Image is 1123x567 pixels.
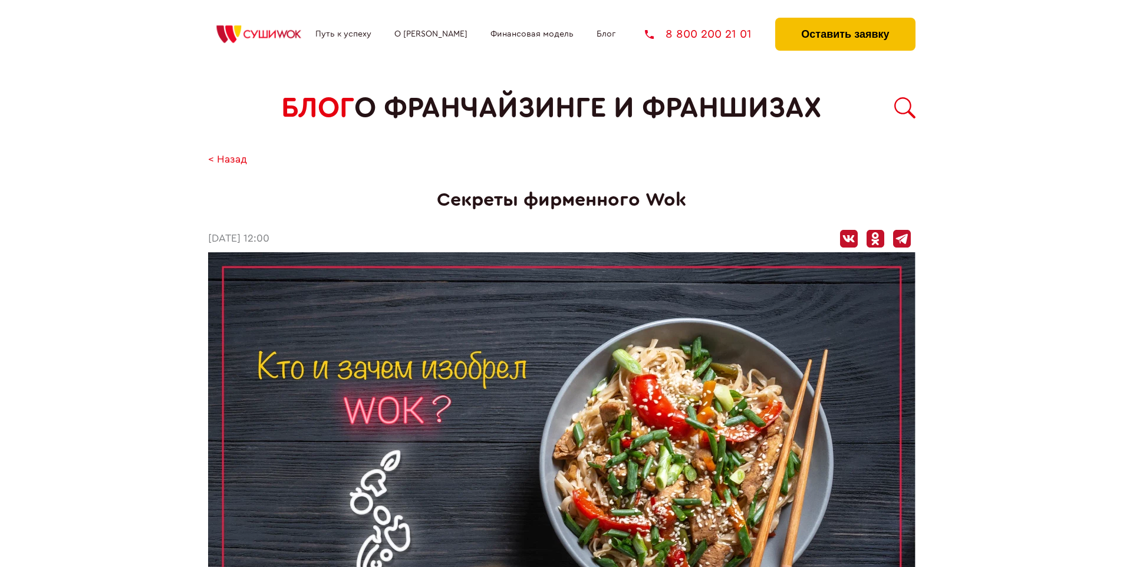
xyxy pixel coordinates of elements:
a: О [PERSON_NAME] [394,29,467,39]
h1: Секреты фирменного Wok [208,189,915,211]
a: 8 800 200 21 01 [645,28,752,40]
span: о франчайзинге и франшизах [354,92,821,124]
a: < Назад [208,154,247,166]
span: БЛОГ [281,92,354,124]
span: 8 800 200 21 01 [666,28,752,40]
a: Блог [597,29,615,39]
a: Путь к успеху [315,29,371,39]
time: [DATE] 12:00 [208,233,269,245]
button: Оставить заявку [775,18,915,51]
a: Финансовая модель [490,29,574,39]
